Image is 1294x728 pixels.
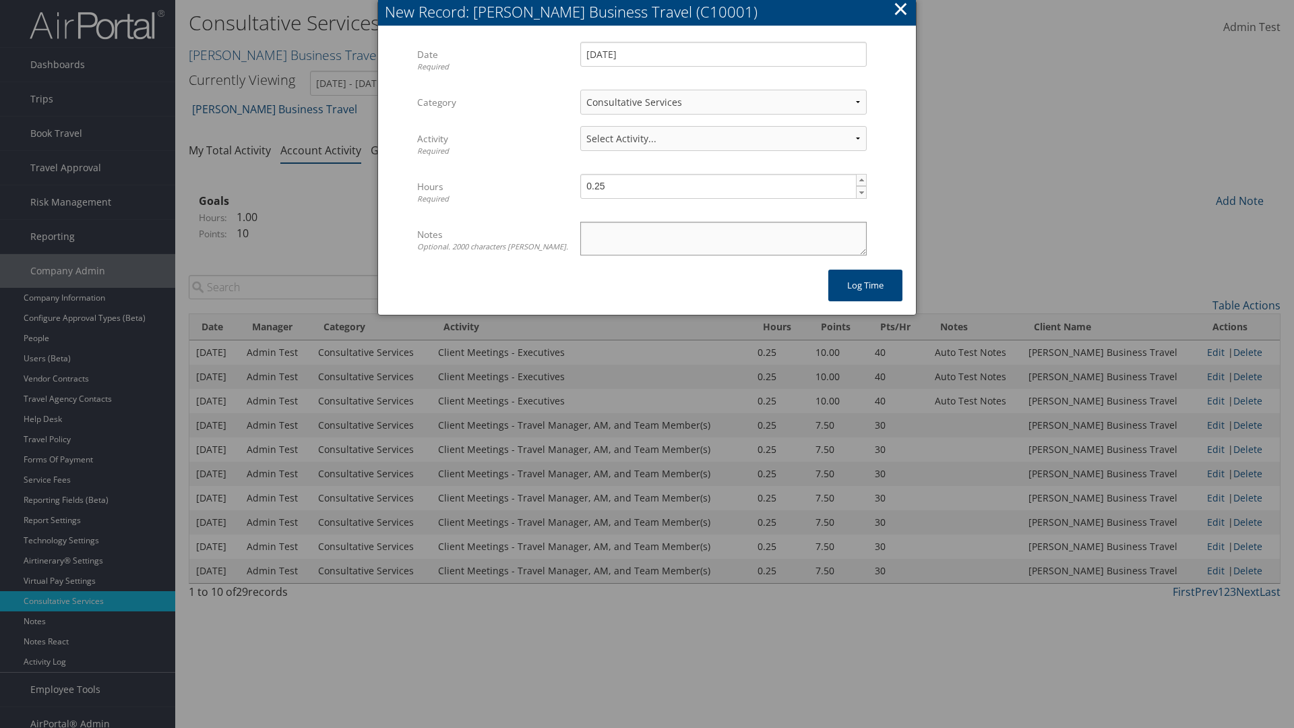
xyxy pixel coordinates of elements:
[828,270,902,301] button: Log time
[417,174,570,211] label: Hours
[856,186,867,199] a: ▼
[857,175,867,185] span: ▲
[417,241,570,253] div: Optional. 2000 characters [PERSON_NAME].
[417,222,570,259] label: Notes
[385,1,916,22] div: New Record: [PERSON_NAME] Business Travel (C10001)
[417,126,570,163] label: Activity
[417,61,570,73] div: Required
[417,90,570,115] label: Category
[856,174,867,187] a: ▲
[417,193,570,205] div: Required
[417,146,570,157] div: Required
[857,187,867,198] span: ▼
[417,42,570,79] label: Date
